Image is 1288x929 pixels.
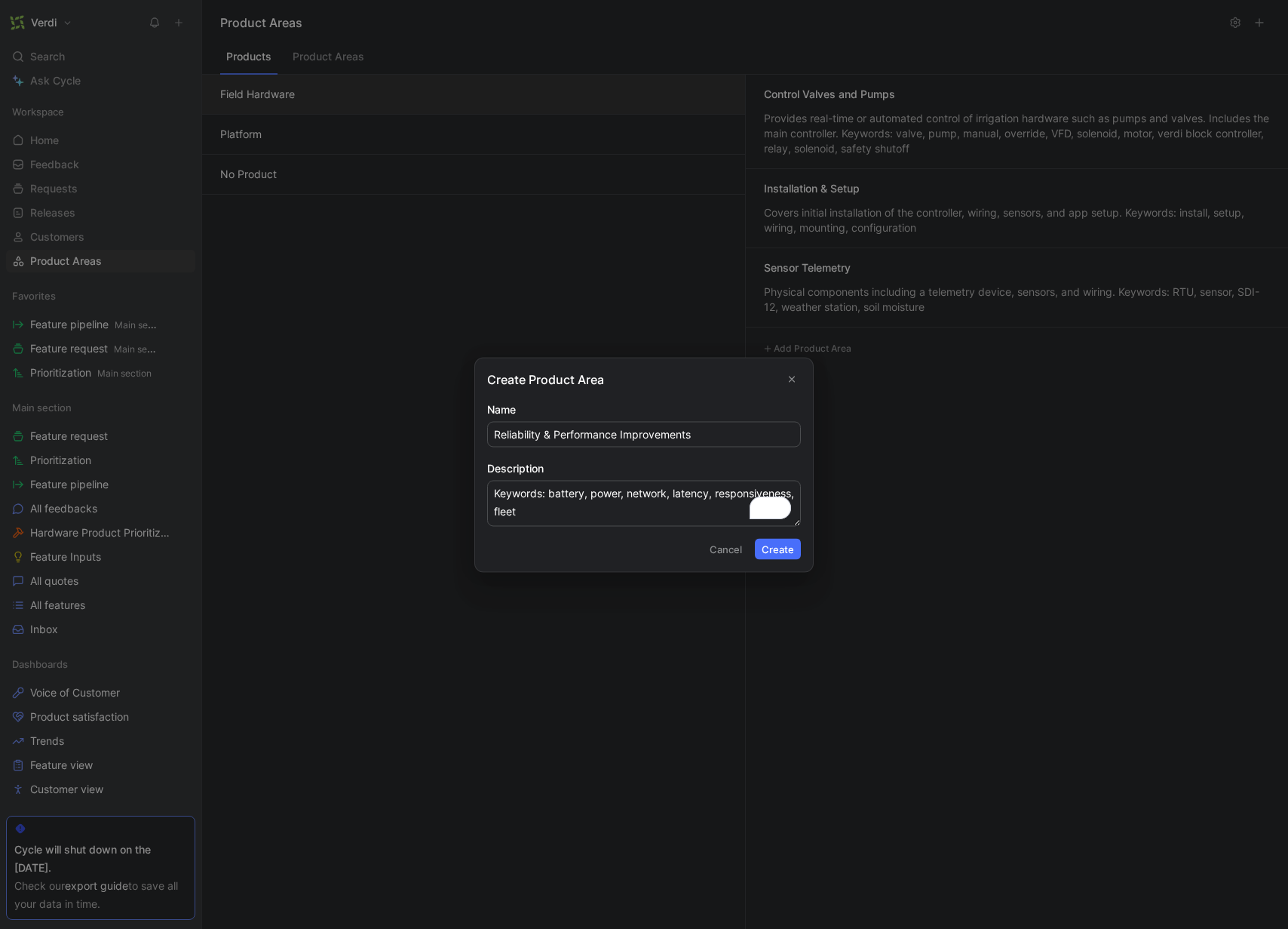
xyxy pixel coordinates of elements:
label: Name [487,400,801,418]
textarea: To enrich screen reader interactions, please activate Accessibility in Grammarly extension settings [487,480,801,526]
button: Close [783,370,801,388]
h2: Create Product Area [487,370,801,388]
button: Create [755,538,801,559]
button: Cancel [703,538,749,559]
label: Description [487,459,801,477]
